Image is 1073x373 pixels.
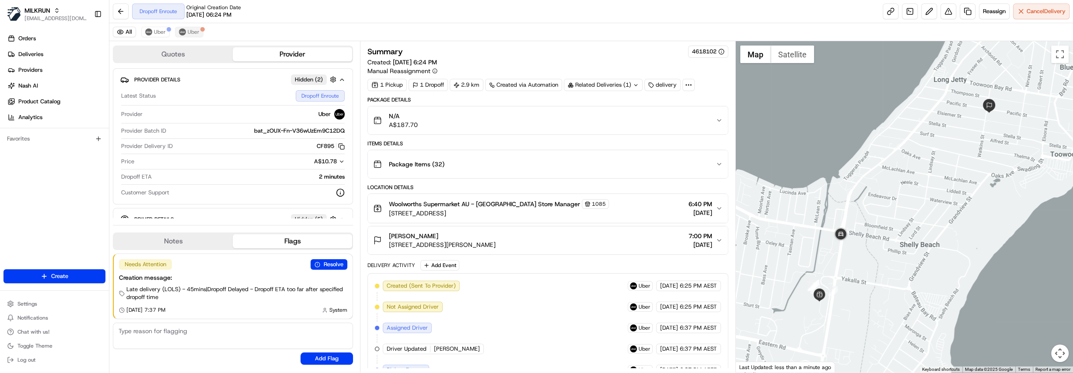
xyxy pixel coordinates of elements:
div: Past conversations [9,114,56,121]
button: Keyboard shortcuts [922,366,960,373]
span: [DATE] 6:24 PM [393,58,437,66]
div: Favorites [3,132,105,146]
span: Provider [121,110,143,118]
button: Add Flag [301,352,353,365]
button: MILKRUNMILKRUN[EMAIL_ADDRESS][DOMAIN_NAME] [3,4,91,25]
button: Resolve [311,259,347,270]
span: [DATE] [660,324,678,332]
span: [STREET_ADDRESS] [389,209,609,218]
button: Map camera controls [1051,345,1069,362]
span: 7:00 PM [689,232,712,240]
span: 6:25 PM AEST [680,282,717,290]
img: uber-new-logo.jpeg [145,28,152,35]
button: Log out [3,354,105,366]
button: Create [3,269,105,283]
img: uber-new-logo.jpeg [630,324,637,331]
div: Package Details [367,96,728,103]
span: Driver Details [134,216,174,223]
div: 3 [810,284,820,294]
p: Welcome 👋 [9,35,159,49]
a: 📗Knowledge Base [5,192,70,208]
div: 📗 [9,197,16,204]
span: [DATE] [77,159,95,166]
span: bat_zOUX-Fn-V36wUzEm9C12DQ [254,127,345,135]
img: 1736555255976-a54dd68f-1ca7-489b-9aae-adbdc363a1c4 [17,160,24,167]
button: Manual Reassignment [367,67,437,75]
img: Nash [9,9,26,26]
span: Created (Sent To Provider) [387,282,456,290]
button: Provider [233,47,352,61]
span: MILKRUN [24,6,50,15]
button: Driver DetailsHidden (5) [120,212,346,226]
button: Notes [114,234,233,248]
button: Show satellite imagery [771,46,814,63]
div: 1 Dropoff [409,79,448,91]
button: Woolworths Supermarket AU - [GEOGRAPHIC_DATA] Store Manager1085[STREET_ADDRESS]6:40 PM[DATE] [368,194,728,223]
a: Analytics [3,110,109,124]
button: N/AA$187.70 [368,106,728,134]
span: Woolworths Supermarket AU - [GEOGRAPHIC_DATA] Store Manager [389,200,580,208]
button: Reassign [979,4,1010,19]
button: Toggle Theme [3,340,105,352]
button: Flags [233,234,352,248]
button: Show street map [740,46,771,63]
span: Provider Delivery ID [121,142,173,150]
div: 7 [809,280,819,289]
button: A$10.78 [268,158,345,165]
img: uber-new-logo.jpeg [630,303,637,310]
button: Chat with us! [3,326,105,338]
span: 6:37 PM AEST [680,324,717,332]
a: Created via Automation [485,79,562,91]
button: Toggle fullscreen view [1051,46,1069,63]
span: • [73,136,76,143]
img: Hannah Dayet [9,127,23,141]
span: [DATE] [660,282,678,290]
span: Uber [639,324,650,331]
img: uber-new-logo.jpeg [179,28,186,35]
div: 💻 [74,197,81,204]
div: Start new chat [39,84,143,92]
button: [PERSON_NAME][STREET_ADDRESS][PERSON_NAME]7:00 PM[DATE] [368,226,728,254]
div: 4618102 [692,48,724,56]
img: 8016278978528_b943e370aa5ada12b00a_72.png [18,84,34,99]
span: Reassign [983,7,1006,15]
span: System [329,306,347,313]
div: 2 minutes [155,173,345,181]
span: Product Catalog [18,98,60,106]
button: Package Items (32) [368,150,728,178]
span: A$187.70 [389,120,418,129]
a: Providers [3,63,109,77]
span: Manual Reassignment [367,67,430,75]
span: Uber [639,282,650,289]
span: N/A [389,112,418,120]
button: Provider DetailsHidden (2) [120,72,346,87]
span: [PERSON_NAME] [389,232,438,240]
span: [EMAIL_ADDRESS][DOMAIN_NAME] [24,15,87,22]
div: 4 [807,282,817,291]
button: All [113,27,136,37]
button: Notifications [3,312,105,324]
span: Provider Batch ID [121,127,166,135]
a: Open this area in Google Maps (opens a new window) [738,361,767,373]
button: Hidden (2) [291,74,339,85]
span: Hidden ( 2 ) [295,76,323,84]
span: Log out [17,356,35,363]
span: Customer Support [121,189,169,197]
span: Price [121,158,134,165]
span: Nash AI [18,82,38,90]
h3: Summary [367,48,403,56]
div: 1 Pickup [367,79,407,91]
span: [DATE] [689,208,712,217]
button: Settings [3,298,105,310]
span: Latest Status [121,92,156,100]
span: 6:25 PM AEST [680,303,717,311]
div: delivery [644,79,681,91]
span: Settings [17,300,37,307]
span: Cancel Delivery [1027,7,1066,15]
a: Orders [3,32,109,46]
img: Google [738,361,767,373]
img: MILKRUN [7,7,21,21]
span: [PERSON_NAME] [434,345,480,353]
span: Analytics [18,113,42,121]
